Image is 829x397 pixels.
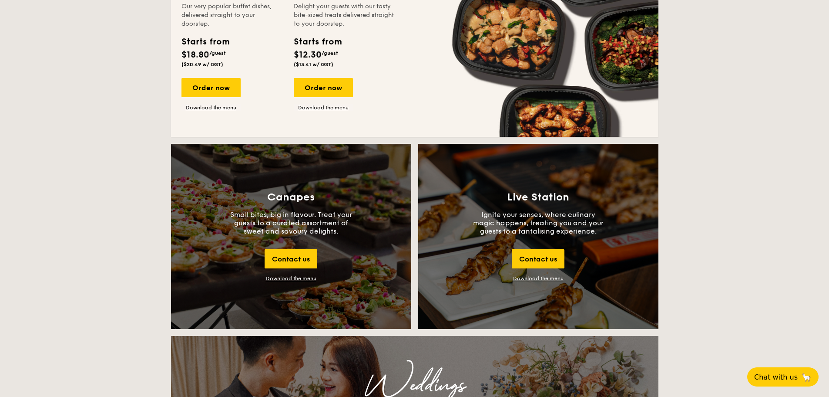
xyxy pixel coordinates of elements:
div: Contact us [265,249,317,268]
span: /guest [209,50,226,56]
h3: Canapes [267,191,315,204]
a: Download the menu [181,104,241,111]
div: Order now [294,78,353,97]
div: Delight your guests with our tasty bite-sized treats delivered straight to your doorstep. [294,2,396,28]
span: ($20.49 w/ GST) [181,61,223,68]
div: Our very popular buffet dishes, delivered straight to your doorstep. [181,2,283,28]
p: Small bites, big in flavour. Treat your guests to a curated assortment of sweet and savoury delig... [226,210,356,235]
span: ($13.41 w/ GST) [294,61,333,68]
h3: Live Station [507,191,569,204]
button: Chat with us🦙 [747,367,819,387]
div: Starts from [181,35,229,48]
div: Starts from [294,35,341,48]
span: 🦙 [801,372,812,382]
a: Download the menu [294,104,353,111]
span: Chat with us [754,373,798,381]
span: $12.30 [294,50,322,60]
span: $18.80 [181,50,209,60]
div: Download the menu [266,275,316,282]
div: Weddings [248,378,582,394]
div: Order now [181,78,241,97]
p: Ignite your senses, where culinary magic happens, treating you and your guests to a tantalising e... [473,210,604,235]
a: Download the menu [513,275,564,282]
span: /guest [322,50,338,56]
div: Contact us [512,249,564,268]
